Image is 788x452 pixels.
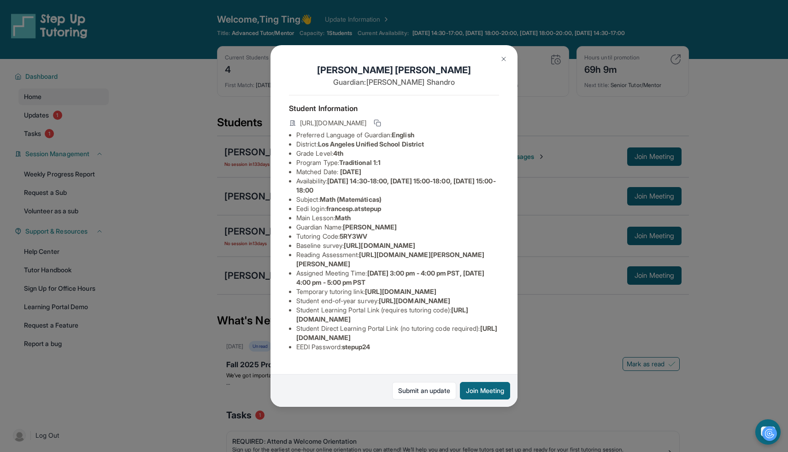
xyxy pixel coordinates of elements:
a: Submit an update [392,382,456,399]
span: [DATE] 3:00 pm - 4:00 pm PST, [DATE] 4:00 pm - 5:00 pm PST [296,269,484,286]
span: [URL][DOMAIN_NAME] [365,288,436,295]
li: District: [296,140,499,149]
button: Join Meeting [460,382,510,399]
span: [URL][DOMAIN_NAME] [379,297,450,305]
h4: Student Information [289,103,499,114]
li: Eedi login : [296,204,499,213]
li: Reading Assessment : [296,250,499,269]
span: [URL][DOMAIN_NAME] [344,241,415,249]
li: Student end-of-year survey : [296,296,499,305]
span: Los Angeles Unified School District [318,140,424,148]
span: Traditional 1:1 [339,158,381,166]
li: Tutoring Code : [296,232,499,241]
li: Student Direct Learning Portal Link (no tutoring code required) : [296,324,499,342]
li: Guardian Name : [296,223,499,232]
span: [DATE] 14:30-18:00, [DATE] 15:00-18:00, [DATE] 15:00-18:00 [296,177,496,194]
li: Student Learning Portal Link (requires tutoring code) : [296,305,499,324]
span: Math (Matemáticas) [320,195,382,203]
span: [DATE] [340,168,361,176]
span: [URL][DOMAIN_NAME] [300,118,366,128]
span: English [392,131,414,139]
li: Matched Date: [296,167,499,176]
span: stepup24 [342,343,370,351]
li: Availability: [296,176,499,195]
li: Temporary tutoring link : [296,287,499,296]
img: Close Icon [500,55,507,63]
p: Guardian: [PERSON_NAME] Shandro [289,76,499,88]
li: Grade Level: [296,149,499,158]
li: Subject : [296,195,499,204]
li: Program Type: [296,158,499,167]
span: 4th [333,149,343,157]
button: Copy link [372,117,383,129]
li: EEDI Password : [296,342,499,352]
span: 5RY3WV [340,232,367,240]
span: Math [335,214,351,222]
span: [PERSON_NAME] [343,223,397,231]
h1: [PERSON_NAME] [PERSON_NAME] [289,64,499,76]
span: [URL][DOMAIN_NAME][PERSON_NAME][PERSON_NAME] [296,251,485,268]
button: chat-button [755,419,781,445]
li: Baseline survey : [296,241,499,250]
li: Preferred Language of Guardian: [296,130,499,140]
li: Main Lesson : [296,213,499,223]
span: francesp.atstepup [326,205,381,212]
li: Assigned Meeting Time : [296,269,499,287]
